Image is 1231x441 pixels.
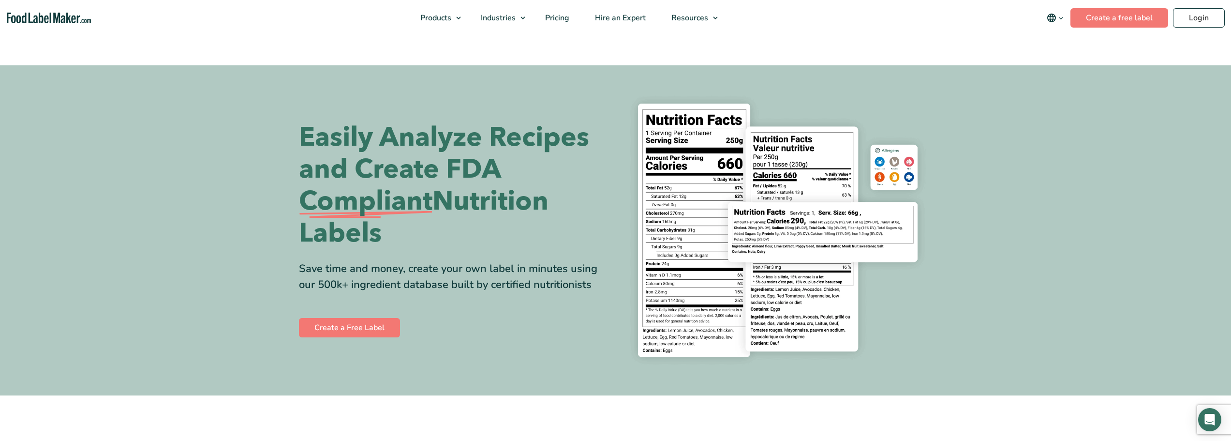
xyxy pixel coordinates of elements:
[668,13,709,23] span: Resources
[417,13,452,23] span: Products
[1173,8,1225,28] a: Login
[1070,8,1168,28] a: Create a free label
[592,13,647,23] span: Hire an Expert
[478,13,517,23] span: Industries
[299,185,432,217] span: Compliant
[299,261,608,293] div: Save time and money, create your own label in minutes using our 500k+ ingredient database built b...
[542,13,570,23] span: Pricing
[1198,408,1221,431] div: Open Intercom Messenger
[299,318,400,337] a: Create a Free Label
[299,122,608,249] h1: Easily Analyze Recipes and Create FDA Nutrition Labels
